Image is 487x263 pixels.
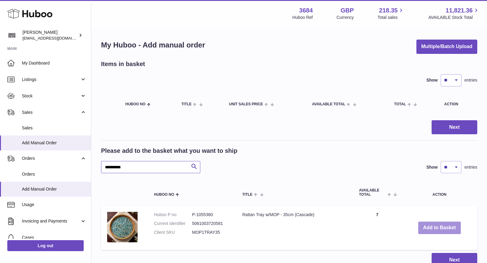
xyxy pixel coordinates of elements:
[192,221,230,226] dd: 5061003720581
[22,186,86,192] span: Add Manual Order
[418,222,461,234] button: Add to Basket
[192,230,230,235] dd: MOP1TRAY35
[426,77,438,83] label: Show
[22,77,80,82] span: Listings
[192,212,230,218] dd: P-1055360
[293,15,313,20] div: Huboo Ref
[401,182,477,202] th: Action
[359,188,386,196] span: AVAILABLE Total
[377,15,405,20] span: Total sales
[377,6,405,20] a: 218.35 Total sales
[22,60,86,66] span: My Dashboard
[154,212,192,218] dt: Huboo P no
[432,120,477,135] button: Next
[101,147,237,155] h2: Please add to the basket what you want to ship
[23,36,89,40] span: [EMAIL_ADDRESS][DOMAIN_NAME]
[464,164,477,170] span: entries
[341,6,354,15] strong: GBP
[444,102,471,106] div: Action
[464,77,477,83] span: entries
[23,30,77,41] div: [PERSON_NAME]
[7,240,84,251] a: Log out
[101,60,145,68] h2: Items in basket
[428,6,480,20] a: 11,821.36 AVAILABLE Stock Total
[154,193,174,197] span: Huboo no
[312,102,345,106] span: AVAILABLE Total
[125,102,145,106] span: Huboo no
[22,140,86,146] span: Add Manual Order
[416,40,477,54] button: Multiple/Batch Upload
[229,102,263,106] span: Unit Sales Price
[22,110,80,115] span: Sales
[299,6,313,15] strong: 3684
[101,40,205,50] h1: My Huboo - Add manual order
[337,15,354,20] div: Currency
[22,125,86,131] span: Sales
[181,102,191,106] span: Title
[107,212,138,242] img: Rattan Tray w/MOP - 35cm (Cascade)
[379,6,398,15] span: 218.35
[22,156,80,161] span: Orders
[22,202,86,208] span: Usage
[22,171,86,177] span: Orders
[242,193,252,197] span: Title
[353,206,401,250] td: 7
[154,230,192,235] dt: Client SKU
[394,102,406,106] span: Total
[22,235,86,240] span: Cases
[154,221,192,226] dt: Current identifier
[426,164,438,170] label: Show
[236,206,353,250] td: Rattan Tray w/MOP - 35cm (Cascade)
[446,6,473,15] span: 11,821.36
[22,218,80,224] span: Invoicing and Payments
[22,93,80,99] span: Stock
[7,31,16,40] img: theinternationalventure@gmail.com
[428,15,480,20] span: AVAILABLE Stock Total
